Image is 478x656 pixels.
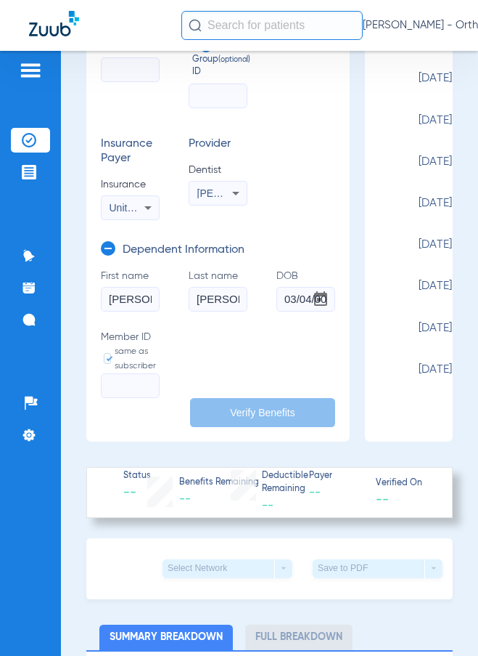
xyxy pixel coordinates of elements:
[276,287,335,312] input: DOBOpen calendar
[379,280,452,307] span: [DATE]
[189,19,202,32] img: Search Icon
[89,344,160,373] label: same as subscriber
[245,625,353,650] li: Full Breakdown
[110,202,249,214] span: United Concordia (Encounters)
[379,322,452,349] span: [DATE]
[379,238,452,265] span: [DATE]
[99,625,233,650] li: Summary Breakdown
[379,363,452,390] span: [DATE]
[123,470,151,483] span: Status
[262,500,273,511] span: --
[189,269,247,312] label: Last name
[190,398,335,427] button: Verify Benefits
[197,187,340,199] span: [PERSON_NAME] 1972013175
[101,373,160,398] input: Member IDsame as subscriber
[189,137,247,152] h3: Provider
[179,493,191,505] span: --
[376,491,389,506] span: --
[101,269,160,312] label: First name
[218,54,250,79] small: (optional)
[309,484,363,502] span: --
[192,54,247,79] span: Group ID
[181,11,363,40] input: Search for patients
[276,269,335,312] label: DOB
[306,285,335,314] button: Open calendar
[179,477,259,490] span: Benefits Remaining
[101,287,160,312] input: First name
[262,470,308,495] span: Deductible Remaining
[101,177,160,192] span: Insurance
[189,163,247,177] span: Dentist
[376,477,429,490] span: Verified On
[101,137,160,166] h3: Insurance Payer
[189,287,247,312] input: Last name
[379,114,452,141] span: [DATE]
[379,155,452,182] span: [DATE]
[379,197,452,224] span: [DATE]
[29,11,79,36] img: Zuub Logo
[379,72,452,99] span: [DATE]
[101,57,160,82] input: Member ID
[123,243,244,258] h3: Dependent Information
[309,470,363,483] span: Payer
[101,39,160,109] label: Member ID
[19,62,42,79] img: hamburger-icon
[101,330,160,398] label: Member ID
[123,484,151,502] span: --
